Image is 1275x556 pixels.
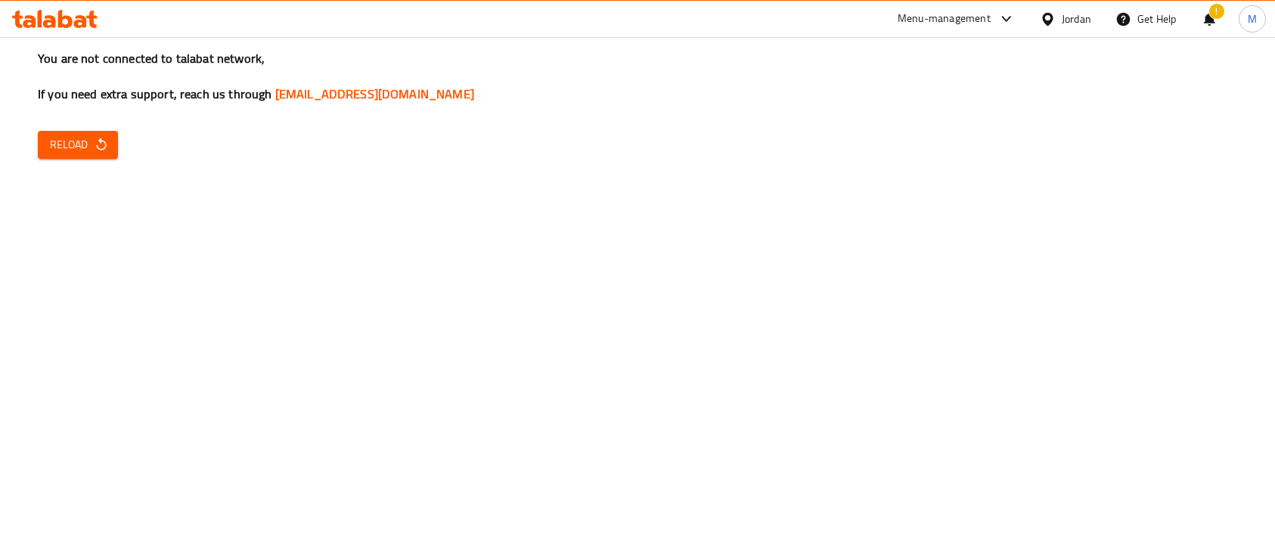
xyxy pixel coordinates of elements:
[898,10,991,28] div: Menu-management
[1248,11,1257,27] span: M
[1062,11,1091,27] div: Jordan
[38,131,118,159] button: Reload
[38,50,1237,103] h3: You are not connected to talabat network, If you need extra support, reach us through
[50,135,106,154] span: Reload
[275,82,474,105] a: [EMAIL_ADDRESS][DOMAIN_NAME]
